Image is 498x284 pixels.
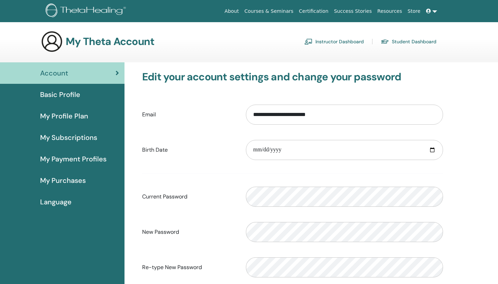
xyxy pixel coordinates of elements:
[41,30,63,53] img: generic-user-icon.jpg
[137,108,241,121] label: Email
[405,5,423,18] a: Store
[222,5,241,18] a: About
[40,154,107,164] span: My Payment Profiles
[381,39,389,45] img: graduation-cap.svg
[375,5,405,18] a: Resources
[40,68,68,78] span: Account
[142,71,443,83] h3: Edit your account settings and change your password
[40,132,97,143] span: My Subscriptions
[40,197,72,207] span: Language
[137,261,241,274] label: Re-type New Password
[137,143,241,157] label: Birth Date
[137,190,241,203] label: Current Password
[331,5,375,18] a: Success Stories
[40,175,86,186] span: My Purchases
[304,36,364,47] a: Instructor Dashboard
[66,35,154,48] h3: My Theta Account
[40,111,88,121] span: My Profile Plan
[296,5,331,18] a: Certification
[304,38,313,45] img: chalkboard-teacher.svg
[46,3,128,19] img: logo.png
[40,89,80,100] span: Basic Profile
[381,36,436,47] a: Student Dashboard
[137,225,241,239] label: New Password
[242,5,296,18] a: Courses & Seminars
